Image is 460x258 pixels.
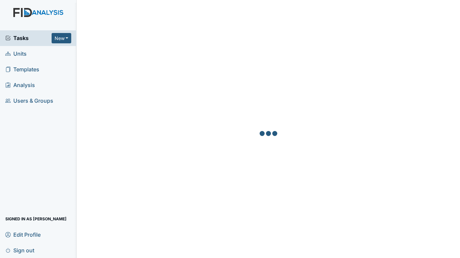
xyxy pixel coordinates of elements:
span: Signed in as [PERSON_NAME] [5,214,67,224]
span: Analysis [5,80,35,90]
a: Tasks [5,34,52,42]
span: Units [5,49,27,59]
span: Users & Groups [5,96,53,106]
span: Templates [5,64,39,75]
button: New [52,33,72,43]
span: Edit Profile [5,229,41,240]
span: Sign out [5,245,34,255]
